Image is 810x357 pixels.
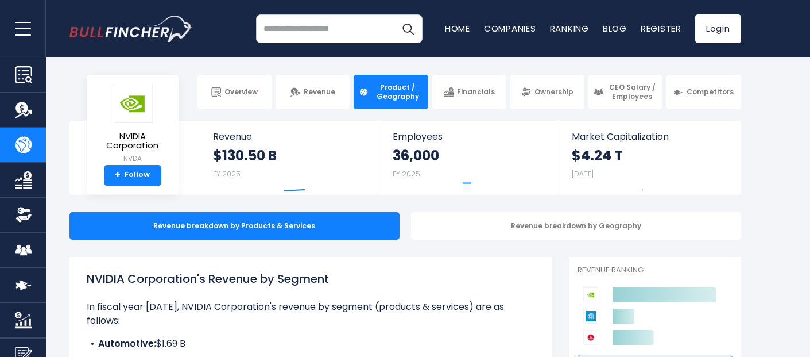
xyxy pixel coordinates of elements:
a: Home [445,22,470,34]
img: Ownership [15,206,32,224]
a: Product / Geography [354,75,428,109]
a: Login [695,14,741,43]
a: CEO Salary / Employees [588,75,662,109]
h1: NVIDIA Corporation's Revenue by Segment [87,270,534,287]
small: [DATE] [572,169,594,179]
strong: $130.50 B [213,147,277,164]
img: Broadcom competitors logo [583,330,598,345]
span: Employees [393,131,548,142]
p: Revenue Ranking [578,266,733,275]
strong: + [115,170,121,181]
strong: 36,000 [393,147,439,164]
span: Overview [224,87,258,97]
span: NVIDIA Corporation [96,132,169,151]
a: Companies [484,22,536,34]
span: Financials [457,87,495,97]
a: Register [641,22,681,34]
a: Employees 36,000 FY 2025 [381,121,560,195]
li: $1.69 B [87,337,534,351]
div: Revenue breakdown by Geography [411,212,741,240]
span: Product / Geography [372,83,423,101]
span: Revenue [213,131,370,142]
a: Revenue $130.50 B FY 2025 [201,121,381,195]
img: Applied Materials competitors logo [583,309,598,324]
small: NVDA [96,153,169,164]
a: Overview [197,75,272,109]
span: Market Capitalization [572,131,728,142]
a: Ranking [550,22,589,34]
span: Revenue [304,87,335,97]
a: NVIDIA Corporation NVDA [95,84,170,165]
p: In fiscal year [DATE], NVIDIA Corporation's revenue by segment (products & services) are as follows: [87,300,534,328]
img: bullfincher logo [69,16,193,42]
img: NVIDIA Corporation competitors logo [583,287,598,302]
a: Market Capitalization $4.24 T [DATE] [560,121,739,195]
span: CEO Salary / Employees [607,83,657,101]
a: Blog [603,22,627,34]
div: Revenue breakdown by Products & Services [69,212,400,240]
small: FY 2025 [393,169,420,179]
small: FY 2025 [213,169,241,179]
strong: $4.24 T [572,147,623,164]
a: Ownership [510,75,584,109]
a: Competitors [666,75,741,109]
span: Ownership [534,87,573,97]
a: Financials [432,75,506,109]
a: +Follow [104,165,161,186]
a: Revenue [276,75,350,109]
a: Go to homepage [69,16,193,42]
span: Competitors [687,87,734,97]
button: Search [394,14,423,43]
b: Automotive: [98,337,156,350]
